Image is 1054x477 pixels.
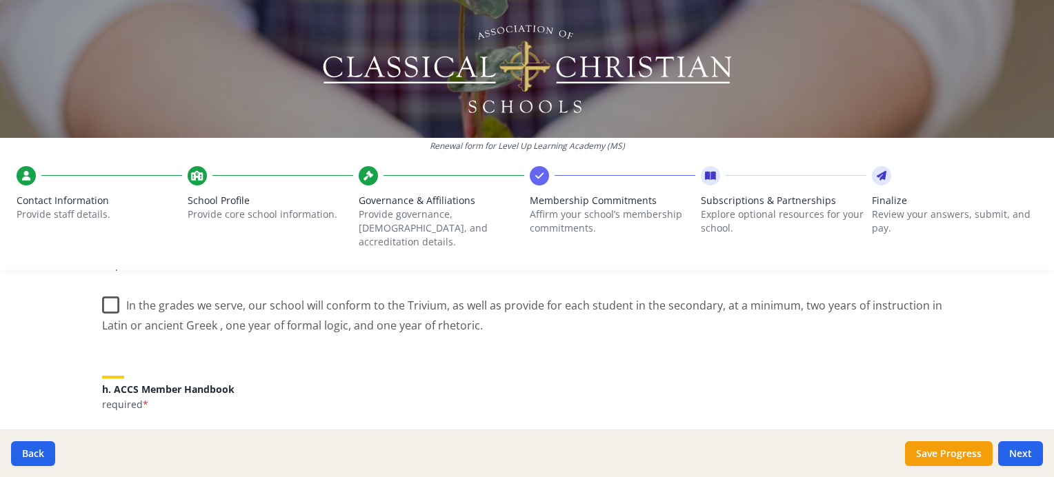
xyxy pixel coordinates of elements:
p: Provide core school information. [188,207,353,221]
span: Membership Commitments [530,194,695,207]
span: Governance & Affiliations [359,194,524,207]
button: Next [998,441,1043,466]
p: Provide governance, [DEMOGRAPHIC_DATA], and accreditation details. [359,207,524,249]
span: Subscriptions & Partnerships [701,194,866,207]
button: Back [11,441,55,466]
p: Affirm your school’s membership commitments. [530,207,695,235]
p: Provide staff details. [17,207,182,221]
h5: h. ACCS Member Handbook [102,384,952,394]
p: Review your answers, submit, and pay. [872,207,1037,235]
img: Logo [321,21,734,117]
p: Explore optional resources for your school. [701,207,866,235]
label: We have received and will comply with the terms for ACCS Membership as indicated in the ACCS Memb... [102,427,727,456]
span: Finalize [872,194,1037,207]
label: In the grades we serve, our school will conform to the Trivium, as well as provide for each stude... [102,287,952,334]
button: Save Progress [905,441,993,466]
span: Contact Information [17,194,182,207]
p: required [102,398,952,412]
span: School Profile [188,194,353,207]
